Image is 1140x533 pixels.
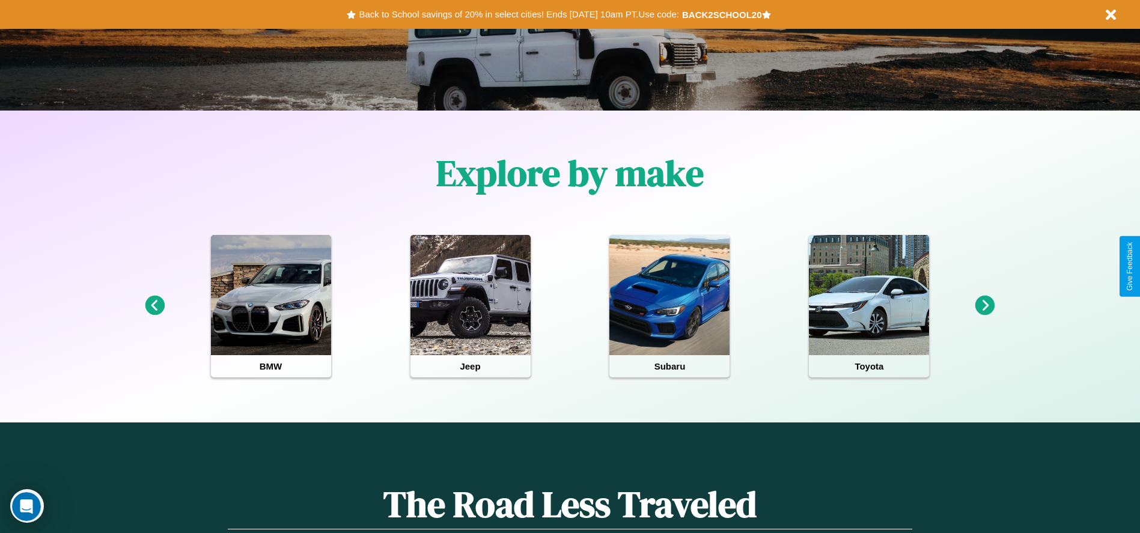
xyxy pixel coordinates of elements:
[12,492,41,521] iframe: Intercom live chat
[609,355,730,377] h4: Subaru
[10,489,44,523] iframe: Intercom live chat discovery launcher
[682,10,762,20] b: BACK2SCHOOL20
[410,355,531,377] h4: Jeep
[211,355,331,377] h4: BMW
[228,480,912,529] h1: The Road Less Traveled
[356,6,681,23] button: Back to School savings of 20% in select cities! Ends [DATE] 10am PT.Use code:
[436,148,704,198] h1: Explore by make
[1126,242,1134,291] div: Give Feedback
[809,355,929,377] h4: Toyota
